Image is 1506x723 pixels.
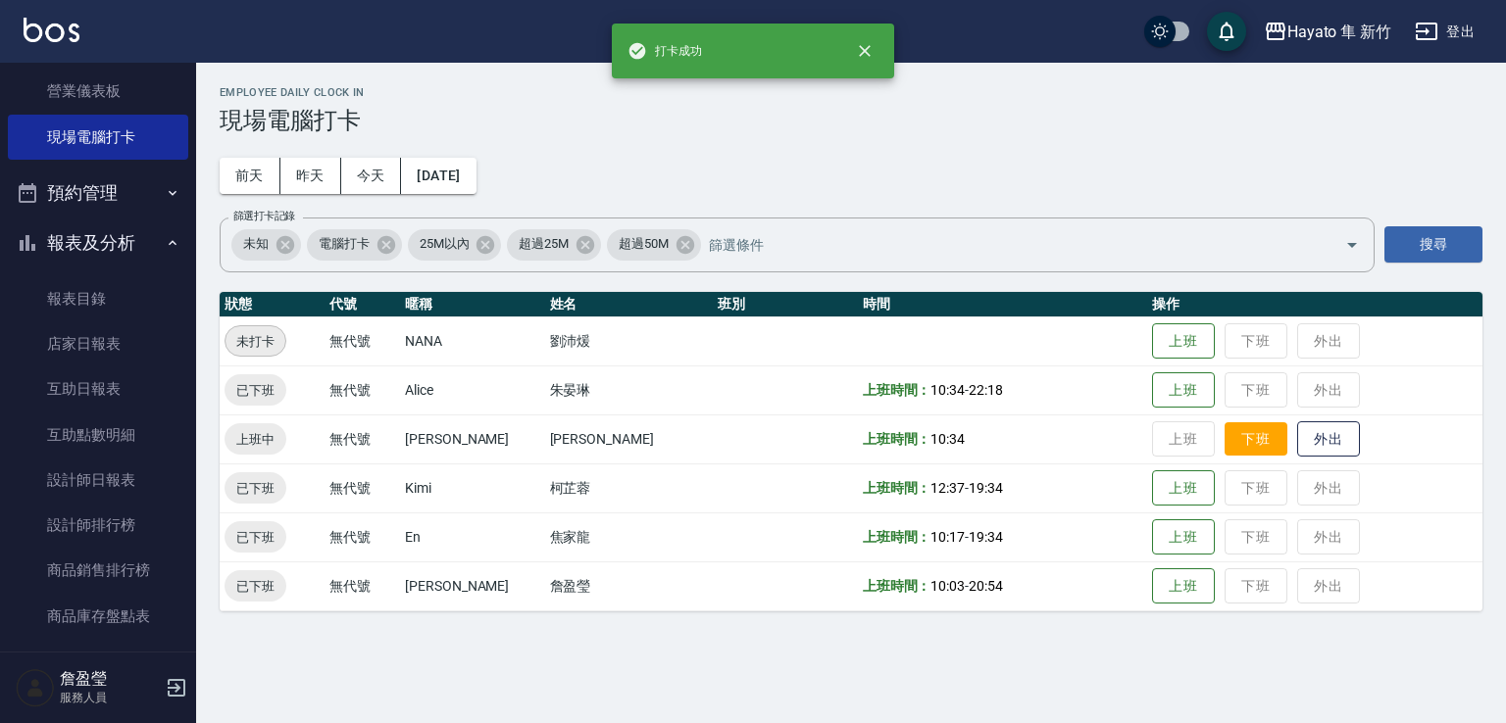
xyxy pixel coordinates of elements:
[863,431,931,447] b: 上班時間：
[1152,568,1215,604] button: 上班
[400,292,545,317] th: 暱稱
[858,463,1147,512] td: -
[545,463,714,512] td: 柯芷蓉
[325,316,400,365] td: 無代號
[545,414,714,463] td: [PERSON_NAME]
[1407,14,1482,50] button: 登出
[607,229,701,261] div: 超過50M
[325,463,400,512] td: 無代號
[8,503,188,548] a: 設計師排行榜
[220,86,1482,99] h2: Employee Daily Clock In
[231,234,280,254] span: 未知
[225,478,286,499] span: 已下班
[704,227,1311,262] input: 篩選條件
[401,158,476,194] button: [DATE]
[225,380,286,401] span: 已下班
[325,561,400,610] td: 無代號
[8,458,188,503] a: 設計師日報表
[408,234,481,254] span: 25M以內
[627,41,702,61] span: 打卡成功
[1297,421,1360,458] button: 外出
[930,578,965,594] span: 10:03
[1256,12,1399,52] button: Hayato 隼 新竹
[8,321,188,366] a: 店家日報表
[220,292,325,317] th: 狀態
[220,107,1482,134] h3: 現場電腦打卡
[930,431,965,447] span: 10:34
[1152,519,1215,555] button: 上班
[8,412,188,458] a: 互助點數明細
[969,382,1003,398] span: 22:18
[863,529,931,545] b: 上班時間：
[545,292,714,317] th: 姓名
[8,276,188,321] a: 報表目錄
[713,292,858,317] th: 班別
[1287,20,1391,44] div: Hayato 隼 新竹
[231,229,301,261] div: 未知
[1207,12,1246,51] button: save
[507,234,580,254] span: 超過25M
[858,561,1147,610] td: -
[8,594,188,639] a: 商品庫存盤點表
[969,480,1003,496] span: 19:34
[8,168,188,218] button: 預約管理
[233,209,295,223] label: 篩選打卡記錄
[969,578,1003,594] span: 20:54
[863,382,931,398] b: 上班時間：
[400,365,545,414] td: Alice
[225,429,286,450] span: 上班中
[8,115,188,160] a: 現場電腦打卡
[325,365,400,414] td: 無代號
[1384,226,1482,263] button: 搜尋
[325,292,400,317] th: 代號
[8,639,188,684] a: 顧客入金餘額表
[1152,323,1215,360] button: 上班
[307,229,402,261] div: 電腦打卡
[341,158,402,194] button: 今天
[16,668,55,707] img: Person
[1336,229,1368,261] button: Open
[280,158,341,194] button: 昨天
[858,512,1147,561] td: -
[60,669,160,689] h5: 詹盈瑩
[225,576,286,597] span: 已下班
[400,316,545,365] td: NANA
[8,69,188,114] a: 營業儀表板
[325,414,400,463] td: 無代號
[1152,372,1215,409] button: 上班
[307,234,381,254] span: 電腦打卡
[24,18,79,42] img: Logo
[1225,422,1287,457] button: 下班
[8,548,188,593] a: 商品銷售排行榜
[408,229,502,261] div: 25M以內
[969,529,1003,545] span: 19:34
[8,217,188,268] button: 報表及分析
[225,527,286,548] span: 已下班
[863,578,931,594] b: 上班時間：
[1152,470,1215,506] button: 上班
[545,365,714,414] td: 朱晏琳
[545,561,714,610] td: 詹盈瑩
[858,365,1147,414] td: -
[607,234,680,254] span: 超過50M
[400,414,545,463] td: [PERSON_NAME]
[930,480,965,496] span: 12:37
[843,29,886,72] button: close
[545,316,714,365] td: 劉沛煖
[400,561,545,610] td: [PERSON_NAME]
[220,158,280,194] button: 前天
[863,480,931,496] b: 上班時間：
[60,689,160,706] p: 服務人員
[858,292,1147,317] th: 時間
[930,382,965,398] span: 10:34
[226,331,285,352] span: 未打卡
[930,529,965,545] span: 10:17
[400,463,545,512] td: Kimi
[8,366,188,411] a: 互助日報表
[1147,292,1482,317] th: 操作
[545,512,714,561] td: 焦家龍
[400,512,545,561] td: En
[325,512,400,561] td: 無代號
[507,229,601,261] div: 超過25M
